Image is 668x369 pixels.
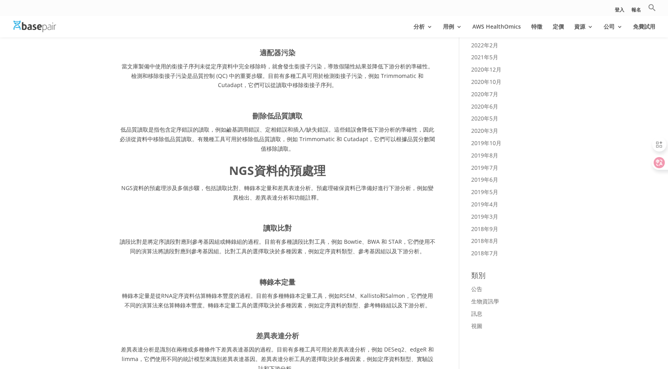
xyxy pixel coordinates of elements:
font: 資源 [574,23,585,30]
a: 定價 [553,24,564,37]
a: 用例 [443,24,462,37]
a: 登入 [615,8,624,16]
a: 資源 [574,24,593,37]
a: 2020年6月 [471,103,498,110]
a: 2019年7月 [471,164,498,171]
a: 2020年5月 [471,115,498,122]
font: 登入 [615,6,624,13]
a: 2019年6月 [471,176,498,183]
svg: 搜尋 [648,4,656,12]
a: 搜尋圖示連結 [648,4,656,16]
font: 免費試用 [633,23,655,30]
a: 2019年4月 [471,200,498,208]
a: 2019年3月 [471,213,498,220]
img: 鹼基對 [14,21,56,32]
font: 差異表達分析 [256,331,299,340]
font: 讀取比對 [263,223,292,233]
font: 轉錄本定量 [260,277,295,287]
a: 報名 [631,8,641,16]
font: 低品質讀取是指包含定序錯誤的讀取，例如鹼基調用錯誤、定相錯誤和插入/缺失錯誤。這些錯誤會降低下游分析的準確性，因此必須從資料中移除低品質讀取。有幾種工具可用於移除低品質讀取，例如 Trimmom... [120,126,435,152]
font: 定價 [553,23,564,30]
a: 2020年10月 [471,78,501,85]
a: 免費試用 [633,24,655,37]
a: AWS HealthOmics [472,24,521,37]
a: 2020年3月 [471,127,498,134]
a: 公告 [471,285,482,293]
font: NGS資料的預處理 [229,162,326,179]
a: 2018年7月 [471,249,498,257]
a: 2018年9月 [471,225,498,233]
a: 2019年10月 [471,139,501,147]
a: 訊息 [471,310,482,317]
a: 2021年5月 [471,53,498,61]
a: 2019年5月 [471,188,498,196]
font: AWS HealthOmics [472,23,521,30]
a: 2019年8月 [471,151,498,159]
a: 公司 [604,24,623,37]
a: 2020年7月 [471,90,498,98]
a: 特徵 [531,24,542,37]
font: 當文庫製備中使用的銜接子序列未從定序資料中完全移除時，就會發生銜接子污染，導致假陽性結果並降低下游分析的準確性。檢測和移除銜接子污染是品質控制 (QC) 中的重要步驟。目前有多種工具可用於檢測銜... [122,62,433,89]
a: 視圖 [471,322,482,330]
font: 公司 [604,23,615,30]
font: 適配器污染 [260,48,295,57]
font: 讀段比對是將定序讀段對應到參考基因組或轉錄組的過程。目前有多種讀段比對工具，例如 Bowtie、BWA 和 STAR，它們使用不同的演算法將讀段對應到參考基因組。比對工具的選擇取決於多種因素，例... [120,238,435,255]
a: 2018年8月 [471,237,498,245]
font: 類別 [471,270,485,280]
font: NGS資料的預處理涉及多個步驟，包括讀取比對、轉錄本定量和差異表達分析。預處理確保資料已準備好進行下游分析，例如變異檢出、差異表達分析和功能註釋。 [121,184,433,201]
font: 分析 [414,23,425,30]
a: 分析 [414,24,433,37]
font: 報名 [631,6,641,13]
font: 特徵 [531,23,542,30]
font: 轉錄本定量是從RNA定序資料估算轉錄本豐度的過程。目前有多種轉錄本定量工具，例如RSEM、Kallisto和Salmon，它們使用不同的演算法來估算轉錄本豐度。轉錄本定量工具的選擇取決於多種因素... [122,292,433,309]
font: 刪除低品質讀取 [252,111,303,120]
font: 用例 [443,23,454,30]
a: 2022年2月 [471,41,498,49]
a: 生物資訊學 [471,297,499,305]
a: 2020年12月 [471,66,501,73]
